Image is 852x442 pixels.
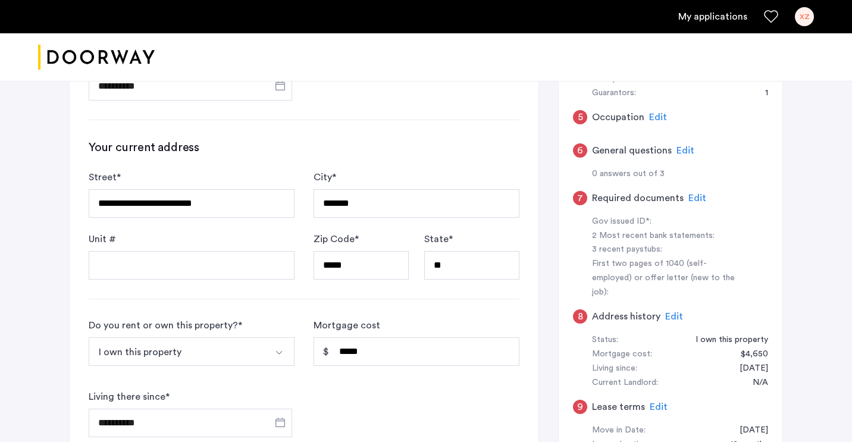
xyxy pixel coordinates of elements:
[795,7,814,26] div: XZ
[665,312,683,321] span: Edit
[592,362,637,376] div: Living since:
[676,146,694,155] span: Edit
[266,337,295,366] button: Select option
[592,86,636,101] div: Guarantors:
[573,309,587,324] div: 8
[592,424,646,438] div: Move in Date:
[592,257,742,300] div: First two pages of 1040 (self-employed) or offer letter (new to the job):
[89,232,116,246] label: Unit #
[592,243,742,257] div: 3 recent paystubs:
[753,86,768,101] div: 1
[424,232,453,246] label: State *
[592,215,742,229] div: Gov issued ID*:
[274,348,284,358] img: arrow
[764,10,778,24] a: Favorites
[38,35,155,80] img: logo
[89,390,170,404] label: Living there since *
[741,376,768,390] div: N/A
[684,333,768,347] div: I own this property
[729,347,768,362] div: $4,650
[592,167,768,181] div: 0 answers out of 3
[89,337,267,366] button: Select option
[38,35,155,80] a: Cazamio logo
[89,318,242,333] div: Do you rent or own this property? *
[273,415,287,430] button: Open calendar
[592,376,658,390] div: Current Landlord:
[592,110,644,124] h5: Occupation
[573,143,587,158] div: 6
[314,232,359,246] label: Zip Code *
[573,191,587,205] div: 7
[592,333,618,347] div: Status:
[592,229,742,243] div: 2 Most recent bank statements:
[592,309,660,324] h5: Address history
[592,400,645,414] h5: Lease terms
[573,400,587,414] div: 9
[688,193,706,203] span: Edit
[592,347,652,362] div: Mortgage cost:
[592,191,684,205] h5: Required documents
[678,10,747,24] a: My application
[273,79,287,93] button: Open calendar
[649,112,667,122] span: Edit
[728,362,768,376] div: 11/01/2021
[573,110,587,124] div: 5
[89,139,519,156] h3: Your current address
[650,402,668,412] span: Edit
[314,170,336,184] label: City *
[728,424,768,438] div: 10/08/2025
[592,143,672,158] h5: General questions
[314,318,380,333] label: Mortgage cost
[89,170,121,184] label: Street *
